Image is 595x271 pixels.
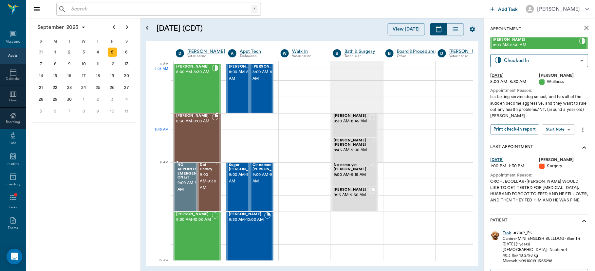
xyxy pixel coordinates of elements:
div: Friday, September 26, 2025 [108,83,117,92]
div: Tasks [9,205,17,210]
p: Last Appointment [491,144,533,152]
div: Checked In [504,57,578,64]
span: 8:00 AM - 8:30 AM [493,42,579,49]
span: No name yet [PERSON_NAME] [334,163,371,172]
div: Thursday, October 2, 2025 [93,95,102,104]
div: NOT_CONFIRMED, 9:00 AM - 9:30 AM [197,162,221,212]
div: Veterinarian [292,53,323,59]
div: Monday, September 1, 2025 [50,48,60,57]
div: S [119,36,134,46]
div: Friday, October 3, 2025 [108,95,117,104]
div: BOOKED, 8:30 AM - 9:00 AM [174,113,221,162]
span: [PERSON_NAME] [334,114,369,118]
div: F [105,36,120,46]
a: Appt Tech [240,48,271,55]
div: Technician [344,53,376,59]
div: Board &Procedures [397,48,437,55]
span: [PERSON_NAME] [252,65,285,69]
a: Walk In [292,48,323,55]
div: Monday, September 22, 2025 [50,83,60,92]
div: [PERSON_NAME] [537,5,580,13]
a: Tank [503,230,511,236]
div: Start Note [546,126,565,133]
div: Wednesday, September 24, 2025 [79,83,88,92]
div: Saturday, September 20, 2025 [122,71,131,80]
h5: [DATE] (CDT) [157,23,292,34]
div: [DATE] (1 years) [503,241,580,247]
div: [DATE] [491,73,540,79]
span: [PERSON_NAME] [176,212,212,217]
div: Saturday, October 11, 2025 [122,107,131,116]
a: Bath & Surgery [344,48,376,55]
span: 8:45 AM - 9:00 AM [334,147,372,154]
div: BOOKED, 9:30 AM - 10:00 AM [226,212,273,261]
span: [PERSON_NAME] [229,65,262,69]
div: ORCH, ECOLLAR -[PERSON_NAME] WOULD LIKE TO GET TESTED FOR [MEDICAL_DATA]. HUSBAND FORGOT TO FEED ... [491,178,588,204]
div: 9 AM [151,159,168,176]
button: close [580,21,593,34]
div: Is starting service dog school, and has all of the sudden become aggressive, and they want to rul... [491,94,588,119]
div: Monday, September 15, 2025 [50,71,60,80]
div: Veterinarian [449,53,487,59]
span: 9:30 AM - 10:00 AM [229,217,264,223]
div: Wednesday, September 17, 2025 [79,71,88,80]
div: Veterinarian [187,53,225,59]
div: W [281,49,289,57]
span: [PERSON_NAME] [493,38,579,42]
div: Tuesday, October 7, 2025 [65,107,74,116]
div: T [62,36,77,46]
div: A [228,49,236,57]
div: Wednesday, October 1, 2025 [79,95,88,104]
span: 9:00 AM - 9:15 AM [334,172,371,178]
div: Sunday, September 14, 2025 [36,71,46,80]
div: CHECKED_IN, 8:00 AM - 8:30 AM [174,64,221,113]
div: Appointment Reason: [491,172,588,178]
span: NO APPOINTMENT! EMERGENCY ONLY! [177,163,208,180]
button: Open calendar [143,15,151,41]
div: Other [397,53,437,59]
div: [PERSON_NAME] [187,48,225,55]
div: / [251,5,258,13]
div: Wednesday, October 8, 2025 [79,107,88,116]
svg: show more [581,217,588,225]
button: more [578,124,588,135]
button: Add Task [488,3,521,15]
span: 9:00 AM - 9:30 AM [229,172,262,185]
div: Saturday, September 6, 2025 [122,48,131,57]
div: 1:00 PM - 1:30 PM [491,163,540,169]
div: Tuesday, September 16, 2025 [65,71,74,80]
div: Thursday, September 25, 2025 [93,83,102,92]
svg: show more [581,144,588,152]
div: D [176,49,184,57]
div: Monday, September 29, 2025 [50,95,60,104]
span: 8:00 AM - 8:30 AM [252,69,285,82]
p: Appointment [491,26,522,32]
img: Profile Image [491,230,500,240]
button: [PERSON_NAME] [521,3,595,15]
div: Technician [240,53,271,59]
button: Next page [121,21,134,34]
div: Tuesday, September 30, 2025 [65,95,74,104]
div: Thursday, October 9, 2025 [93,107,102,116]
div: Appointment Reason: [491,88,588,94]
div: Monday, October 6, 2025 [50,107,60,116]
div: CHECKED_IN, 8:00 AM - 8:30 AM [250,64,273,113]
div: Forms [8,226,18,231]
div: W [77,36,91,46]
div: BOOKED, 8:00 AM - 8:30 AM [226,64,250,113]
span: [PERSON_NAME] [176,65,212,69]
div: Thursday, September 11, 2025 [93,59,102,69]
span: 9:00 AM - 9:30 AM [200,172,216,191]
div: Saturday, September 27, 2025 [122,83,131,92]
div: NOT_CONFIRMED, 9:00 AM - 9:30 AM [250,162,273,212]
div: Microchip: 991001911363298 [503,258,580,264]
div: Appts [8,53,17,58]
div: Inventory [6,182,20,187]
div: Canine - MINI ENGLISH BULLDOG - Blue Tri [503,236,580,241]
div: Sunday, October 5, 2025 [36,107,46,116]
div: Thursday, September 18, 2025 [93,71,102,80]
input: Search [69,5,251,14]
div: 8 AM [151,61,168,77]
